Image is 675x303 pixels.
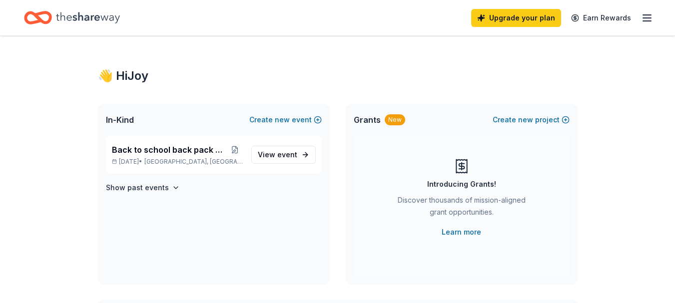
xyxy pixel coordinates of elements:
button: Createnewevent [249,114,322,126]
a: View event [251,146,316,164]
div: Discover thousands of mission-aligned grant opportunities. [394,194,530,222]
span: new [275,114,290,126]
span: new [518,114,533,126]
span: event [277,150,297,159]
div: Introducing Grants! [427,178,496,190]
span: Back to school back pack giveaway [112,144,227,156]
button: Show past events [106,182,180,194]
span: [GEOGRAPHIC_DATA], [GEOGRAPHIC_DATA] [144,158,243,166]
a: Learn more [442,226,481,238]
a: Earn Rewards [565,9,637,27]
p: [DATE] • [112,158,243,166]
button: Createnewproject [493,114,570,126]
span: View [258,149,297,161]
a: Home [24,6,120,29]
div: New [385,114,405,125]
span: In-Kind [106,114,134,126]
a: Upgrade your plan [471,9,561,27]
h4: Show past events [106,182,169,194]
span: Grants [354,114,381,126]
div: 👋 Hi Joy [98,68,578,84]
